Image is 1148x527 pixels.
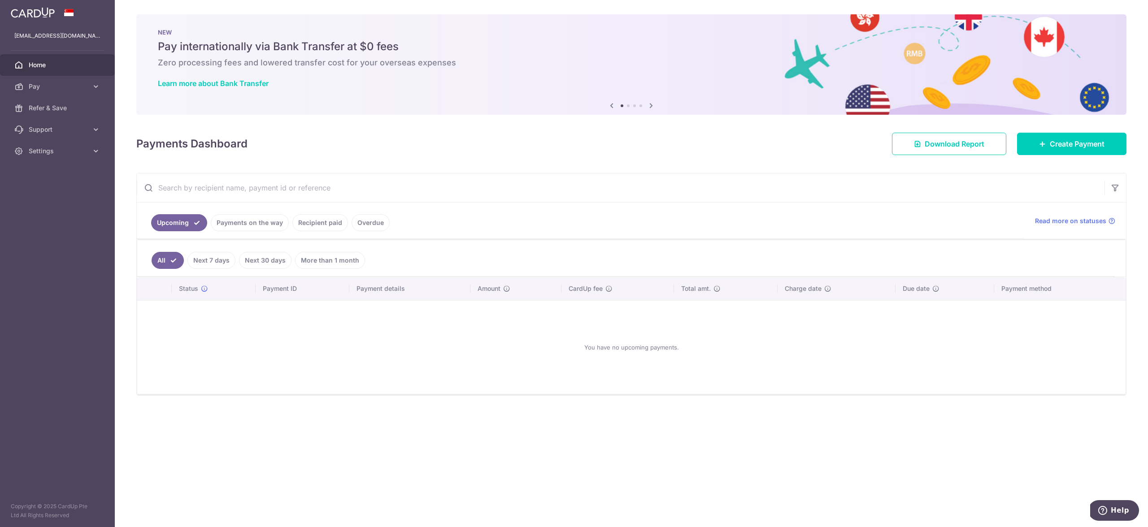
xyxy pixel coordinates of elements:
[1050,138,1105,149] span: Create Payment
[1090,500,1139,523] iframe: Opens a widget where you can find more information
[29,147,88,156] span: Settings
[11,7,55,18] img: CardUp
[158,57,1105,68] h6: Zero processing fees and lowered transfer cost for your overseas expenses
[295,252,365,269] a: More than 1 month
[29,125,88,134] span: Support
[136,136,248,152] h4: Payments Dashboard
[925,138,984,149] span: Download Report
[994,277,1126,300] th: Payment method
[785,284,822,293] span: Charge date
[681,284,711,293] span: Total amt.
[892,133,1006,155] a: Download Report
[29,60,88,69] span: Home
[292,214,348,231] a: Recipient paid
[158,29,1105,36] p: NEW
[1035,216,1115,225] a: Read more on statuses
[29,104,88,112] span: Refer & Save
[148,308,1115,387] div: You have no upcoming payments.
[152,252,184,269] a: All
[158,39,1105,54] h5: Pay internationally via Bank Transfer at $0 fees
[137,173,1105,202] input: Search by recipient name, payment id or reference
[179,284,198,293] span: Status
[256,277,349,300] th: Payment ID
[151,214,207,231] a: Upcoming
[1017,133,1126,155] a: Create Payment
[1035,216,1106,225] span: Read more on statuses
[14,31,100,40] p: [EMAIL_ADDRESS][DOMAIN_NAME]
[569,284,603,293] span: CardUp fee
[29,82,88,91] span: Pay
[136,14,1126,115] img: Bank transfer banner
[158,79,269,88] a: Learn more about Bank Transfer
[903,284,930,293] span: Due date
[239,252,291,269] a: Next 30 days
[187,252,235,269] a: Next 7 days
[352,214,390,231] a: Overdue
[211,214,289,231] a: Payments on the way
[478,284,500,293] span: Amount
[349,277,470,300] th: Payment details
